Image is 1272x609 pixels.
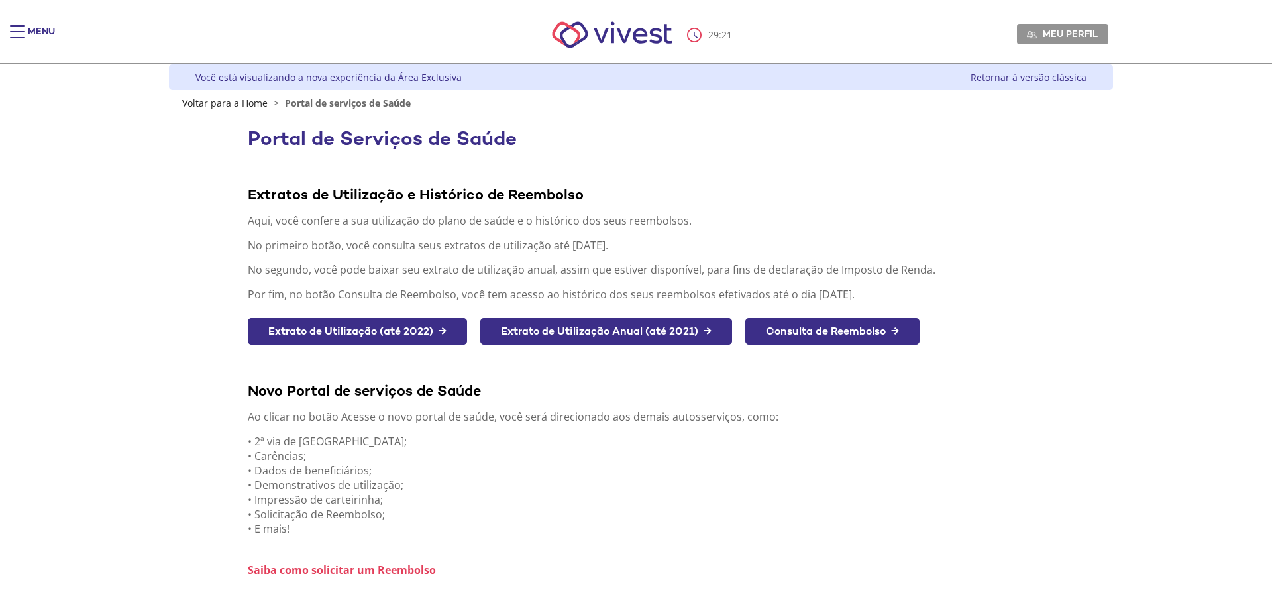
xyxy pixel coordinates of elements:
span: Portal de serviços de Saúde [285,97,411,109]
p: No segundo, você pode baixar seu extrato de utilização anual, assim que estiver disponível, para ... [248,262,1035,277]
p: No primeiro botão, você consulta seus extratos de utilização até [DATE]. [248,238,1035,252]
a: Extrato de Utilização (até 2022) → [248,318,467,345]
p: • 2ª via de [GEOGRAPHIC_DATA]; • Carências; • Dados de beneficiários; • Demonstrativos de utiliza... [248,434,1035,536]
span: > [270,97,282,109]
div: Menu [28,25,55,52]
a: Extrato de Utilização Anual (até 2021) → [480,318,732,345]
img: Vivest [537,7,688,63]
div: Você está visualizando a nova experiência da Área Exclusiva [195,71,462,83]
p: Aqui, você confere a sua utilização do plano de saúde e o histórico dos seus reembolsos. [248,213,1035,228]
span: 29 [708,28,719,41]
a: Voltar para a Home [182,97,268,109]
span: Meu perfil [1043,28,1098,40]
div: Extratos de Utilização e Histórico de Reembolso [248,185,1035,203]
p: Por fim, no botão Consulta de Reembolso, você tem acesso ao histórico dos seus reembolsos efetiva... [248,287,1035,302]
div: : [687,28,735,42]
div: Novo Portal de serviços de Saúde [248,381,1035,400]
a: Consulta de Reembolso → [745,318,920,345]
a: Meu perfil [1017,24,1108,44]
img: Meu perfil [1027,30,1037,40]
h1: Portal de Serviços de Saúde [248,128,1035,150]
span: 21 [721,28,732,41]
p: Ao clicar no botão Acesse o novo portal de saúde, você será direcionado aos demais autosserviços,... [248,410,1035,424]
a: Retornar à versão clássica [971,71,1086,83]
a: Saiba como solicitar um Reembolso [248,563,436,577]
